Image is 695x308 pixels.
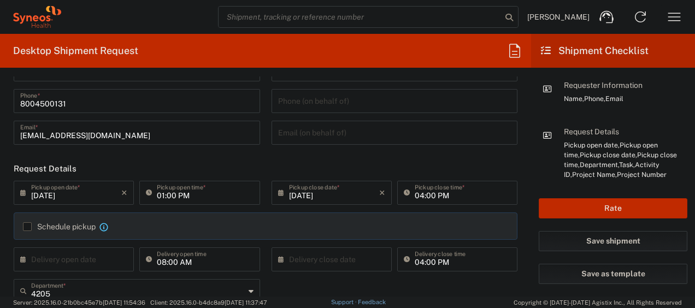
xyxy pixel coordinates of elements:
span: Project Name, [572,170,617,179]
span: Department, [580,161,619,169]
span: Pickup close date, [580,151,637,159]
span: Requester Information [564,81,643,90]
i: × [379,184,385,202]
span: Pickup open date, [564,141,620,149]
button: Save shipment [539,231,687,251]
h2: Desktop Shipment Request [13,44,138,57]
span: Name, [564,94,584,103]
i: × [121,184,127,202]
span: Client: 2025.16.0-b4dc8a9 [150,299,267,306]
a: Support [331,299,358,305]
span: Server: 2025.16.0-21b0bc45e7b [13,299,145,306]
span: [DATE] 11:37:47 [225,299,267,306]
span: Copyright © [DATE]-[DATE] Agistix Inc., All Rights Reserved [514,298,682,307]
span: [DATE] 11:54:36 [103,299,145,306]
span: Phone, [584,94,605,103]
span: [PERSON_NAME] [527,12,590,22]
span: Email [605,94,623,103]
h2: Request Details [14,163,76,174]
button: Rate [539,198,687,218]
h2: Shipment Checklist [541,44,649,57]
a: Feedback [358,299,386,305]
input: Shipment, tracking or reference number [219,7,502,27]
span: Task, [619,161,635,169]
span: Project Number [617,170,667,179]
span: Request Details [564,127,619,136]
button: Save as template [539,264,687,284]
label: Schedule pickup [23,222,96,231]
